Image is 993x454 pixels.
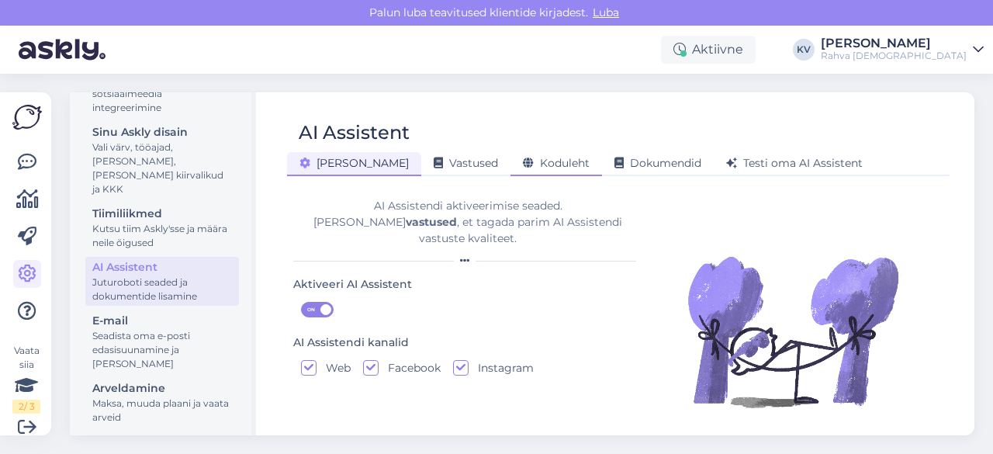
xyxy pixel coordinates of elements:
[85,257,239,306] a: AI AssistentJuturoboti seaded ja dokumentide lisamine
[821,50,967,62] div: Rahva [DEMOGRAPHIC_DATA]
[85,310,239,373] a: E-mailSeadista oma e-posti edasisuunamine ja [PERSON_NAME]
[92,206,232,222] div: Tiimiliikmed
[92,276,232,303] div: Juturoboti seaded ja dokumentide lisamine
[684,223,901,440] img: Illustration
[299,156,409,170] span: [PERSON_NAME]
[821,37,967,50] div: [PERSON_NAME]
[92,140,232,196] div: Vali värv, tööajad, [PERSON_NAME], [PERSON_NAME] kiirvalikud ja KKK
[588,5,624,19] span: Luba
[293,198,642,247] div: AI Assistendi aktiveerimise seaded. [PERSON_NAME] , et tagada parim AI Assistendi vastuste kvalit...
[726,156,863,170] span: Testi oma AI Assistent
[12,344,40,414] div: Vaata siia
[299,118,410,147] div: AI Assistent
[317,360,351,376] label: Web
[92,73,232,115] div: Script, õpetused ja sotsiaalmeedia integreerimine
[793,39,815,61] div: KV
[302,303,320,317] span: ON
[406,215,457,229] b: vastused
[92,380,232,397] div: Arveldamine
[85,378,239,427] a: ArveldamineMaksa, muuda plaani ja vaata arveid
[293,334,409,352] div: AI Assistendi kanalid
[92,313,232,329] div: E-mail
[523,156,590,170] span: Koduleht
[12,105,42,130] img: Askly Logo
[92,259,232,276] div: AI Assistent
[85,203,239,252] a: TiimiliikmedKutsu tiim Askly'sse ja määra neile õigused
[92,397,232,425] div: Maksa, muuda plaani ja vaata arveid
[434,156,498,170] span: Vastused
[12,400,40,414] div: 2 / 3
[92,124,232,140] div: Sinu Askly disain
[293,276,412,293] div: Aktiveeri AI Assistent
[469,360,534,376] label: Instagram
[379,360,441,376] label: Facebook
[821,37,984,62] a: [PERSON_NAME]Rahva [DEMOGRAPHIC_DATA]
[92,329,232,371] div: Seadista oma e-posti edasisuunamine ja [PERSON_NAME]
[661,36,756,64] div: Aktiivne
[85,122,239,199] a: Sinu Askly disainVali värv, tööajad, [PERSON_NAME], [PERSON_NAME] kiirvalikud ja KKK
[614,156,701,170] span: Dokumendid
[92,222,232,250] div: Kutsu tiim Askly'sse ja määra neile õigused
